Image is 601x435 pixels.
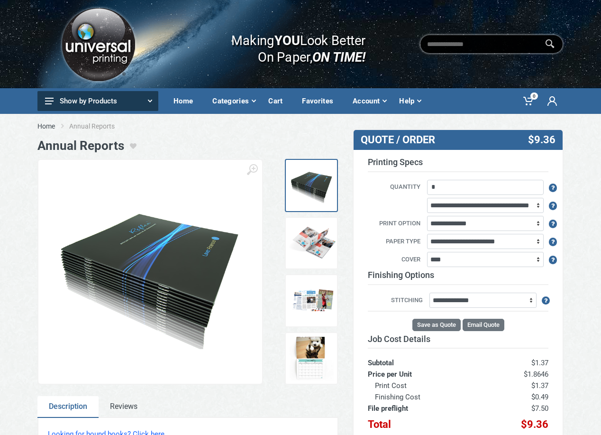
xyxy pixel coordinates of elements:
div: Cart [262,91,295,111]
span: $7.50 [531,404,548,413]
i: ON TIME! [312,49,365,65]
div: Favorites [295,91,346,111]
span: $1.8646 [524,370,548,379]
h3: QUOTE / ORDER [361,134,486,146]
b: YOU [274,32,300,48]
button: Save as Quote [412,319,461,331]
th: Total [368,414,486,430]
span: $9.36 [528,134,555,146]
button: Show by Products [37,91,158,111]
th: File preflight [368,403,486,414]
span: $1.37 [531,359,548,367]
img: Logo.png [58,4,138,84]
a: Description [37,396,99,418]
nav: breadcrumb [37,121,564,131]
span: $1.37 [531,381,548,390]
h3: Printing Specs [368,157,548,172]
h1: Annual Reports [37,139,124,153]
a: Saddlestich Book [285,159,338,212]
h3: Finishing Options [368,270,548,285]
img: Saddlestich Book [48,195,253,349]
label: Paper Type [361,237,425,247]
div: Help [392,91,427,111]
a: 0 [517,88,541,114]
a: Cart [262,88,295,114]
a: Home [37,121,55,131]
a: Home [167,88,206,114]
a: Calendar [285,332,338,385]
th: Price per Unit [368,369,486,380]
label: Cover [361,255,425,265]
img: Calendar [288,335,336,382]
a: Open Spreads [285,217,338,270]
h3: Job Cost Details [368,334,548,344]
span: 0 [530,93,538,100]
img: Open Spreads [288,220,336,267]
th: Finishing Cost [368,391,486,403]
th: Print Cost [368,380,486,391]
label: Stitching [368,296,428,306]
button: Email Quote [463,319,504,331]
div: Categories [206,91,262,111]
img: Saddlestich Book [288,162,336,209]
div: Account [346,91,392,111]
span: $9.36 [521,418,548,430]
a: Favorites [295,88,346,114]
div: Making Look Better On Paper, [212,23,365,65]
div: Home [167,91,206,111]
th: Subtotal [368,348,486,369]
label: Print Option [361,219,425,229]
a: Reviews [99,396,149,418]
li: Annual Reports [69,121,129,131]
a: Samples [285,274,338,327]
span: $0.49 [531,393,548,401]
label: Quantity [361,182,425,193]
img: Samples [288,277,336,324]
